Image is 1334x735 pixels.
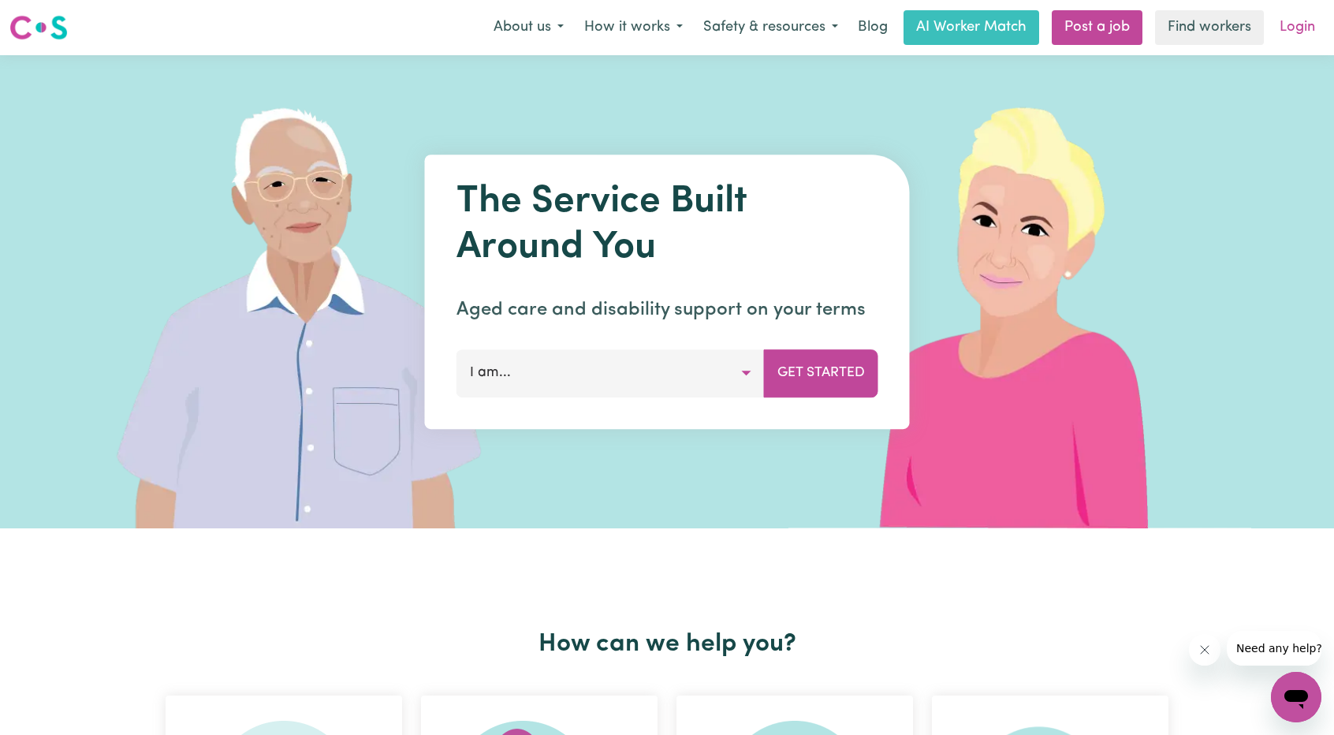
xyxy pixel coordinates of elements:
h2: How can we help you? [156,629,1178,659]
a: Find workers [1155,10,1264,45]
iframe: Button to launch messaging window [1271,672,1321,722]
iframe: Message from company [1227,631,1321,666]
iframe: Close message [1189,634,1220,666]
button: About us [483,11,574,44]
span: Need any help? [9,11,95,24]
h1: The Service Built Around You [456,180,878,270]
a: Blog [848,10,897,45]
p: Aged care and disability support on your terms [456,296,878,324]
a: Careseekers logo [9,9,68,46]
button: How it works [574,11,693,44]
a: Post a job [1052,10,1142,45]
a: Login [1270,10,1325,45]
img: Careseekers logo [9,13,68,42]
a: AI Worker Match [904,10,1039,45]
button: I am... [456,349,765,397]
button: Safety & resources [693,11,848,44]
button: Get Started [764,349,878,397]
